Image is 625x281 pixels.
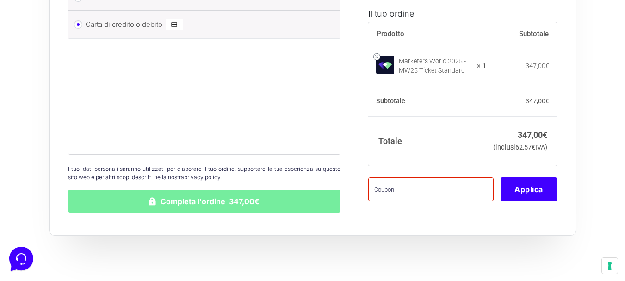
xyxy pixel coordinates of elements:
[532,144,535,151] span: €
[602,258,618,274] button: Le tue preferenze relative al consenso per le tecnologie di tracciamento
[501,177,557,201] button: Applica
[28,209,43,217] p: Home
[543,130,547,140] span: €
[486,22,557,46] th: Subtotale
[368,22,486,46] th: Prodotto
[80,209,105,217] p: Messaggi
[399,57,471,76] div: Marketers World 2025 - MW25 Ticket Standard
[86,18,320,31] label: Carta di credito o debito
[526,62,549,69] bdi: 347,00
[142,209,156,217] p: Aiuto
[376,56,394,74] img: Marketers World 2025 - MW25 Ticket Standard
[477,62,486,71] strong: × 1
[166,19,183,30] img: Carta di credito o debito
[7,245,35,273] iframe: Customerly Messenger Launcher
[60,83,136,91] span: Inizia una conversazione
[64,196,121,217] button: Messaggi
[68,190,341,213] button: Completa l'ordine 347,00€
[368,7,557,19] h3: Il tuo ordine
[493,144,547,151] small: (inclusi IVA)
[15,52,33,70] img: dark
[526,98,549,105] bdi: 347,00
[30,52,48,70] img: dark
[7,196,64,217] button: Home
[368,177,494,201] input: Coupon
[21,135,151,144] input: Cerca un articolo...
[15,78,170,96] button: Inizia una conversazione
[76,46,329,145] iframe: Casella di inserimento pagamento sicuro con carta
[545,98,549,105] span: €
[121,196,178,217] button: Aiuto
[368,116,486,166] th: Totale
[7,7,155,22] h2: Ciao da Marketers 👋
[184,174,220,181] a: privacy policy
[515,144,535,151] span: 62,57
[99,115,170,122] a: Apri Centro Assistenza
[368,87,486,117] th: Subtotale
[44,52,63,70] img: dark
[15,37,79,44] span: Le tue conversazioni
[518,130,547,140] bdi: 347,00
[545,62,549,69] span: €
[68,165,341,181] p: I tuoi dati personali saranno utilizzati per elaborare il tuo ordine, supportare la tua esperienz...
[15,115,72,122] span: Trova una risposta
